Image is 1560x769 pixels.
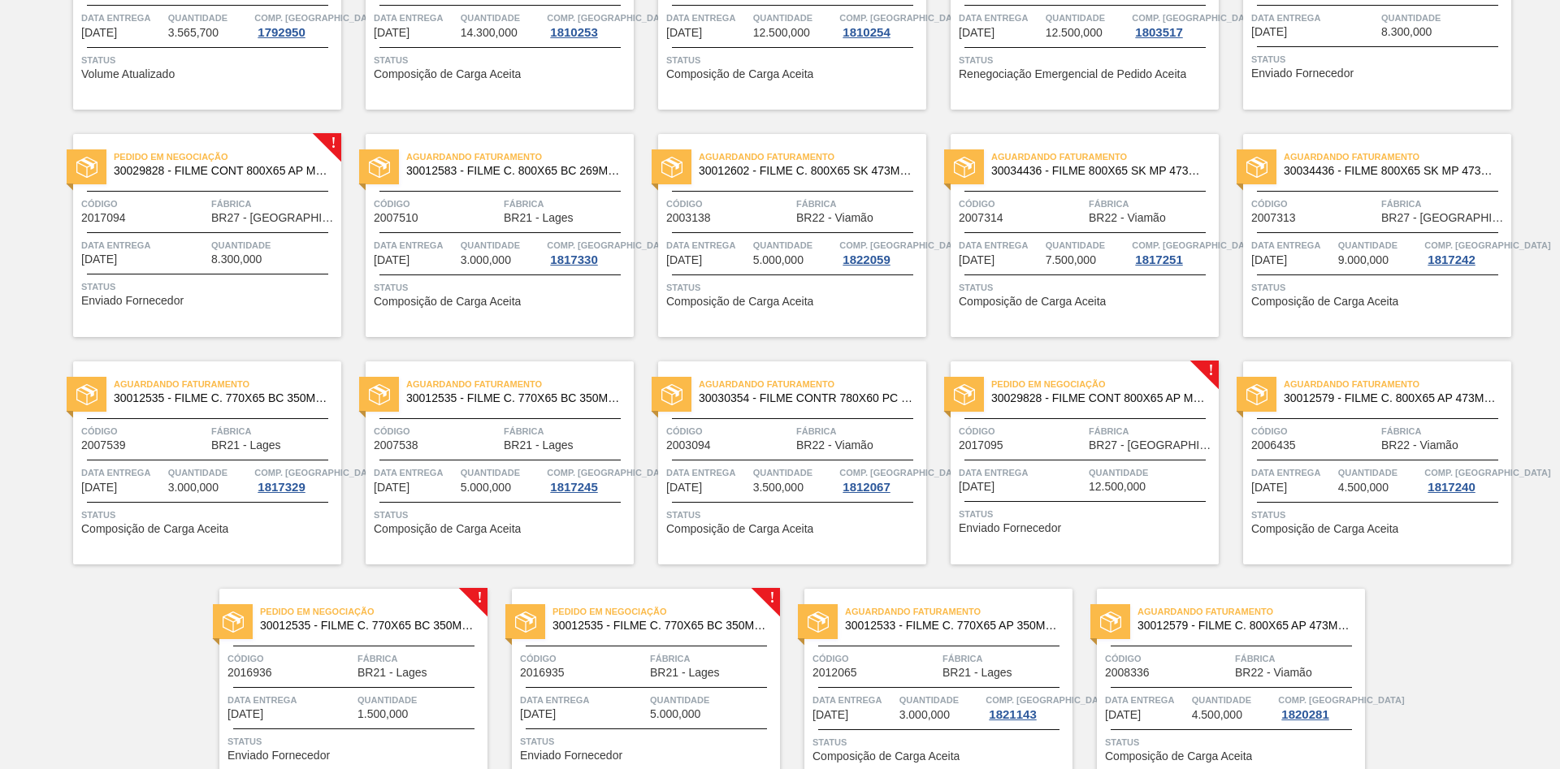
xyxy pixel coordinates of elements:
span: Quantidade [461,464,544,481]
span: 1.500,000 [357,708,408,720]
span: Quantidade [461,10,544,26]
span: Composição de Carga Aceita [666,296,813,308]
span: 13/10/2025 [520,708,556,720]
span: 30012535 - FILME C. 770X65 BC 350ML C12 429 [552,620,767,632]
span: 12.500,000 [1089,481,1146,493]
a: Comp. [GEOGRAPHIC_DATA]1817330 [547,237,630,266]
span: Fábrica [650,650,776,667]
span: Código [520,650,646,667]
span: Composição de Carga Aceita [1251,523,1398,535]
span: Quantidade [1046,237,1129,253]
div: 1817330 [547,253,600,266]
span: Enviado Fornecedor [1251,67,1354,80]
a: !statusPedido em Negociação30029828 - FILME CONT 800X65 AP MP 473 C12 429Código2017095FábricaBR27... [926,361,1219,564]
a: Comp. [GEOGRAPHIC_DATA]1817251 [1132,237,1215,266]
span: 9.000,000 [1338,254,1389,266]
span: Composição de Carga Aceita [1105,750,1252,763]
div: 1817251 [1132,253,1185,266]
span: Pedido em Negociação [991,376,1219,392]
span: Código [959,423,1085,439]
img: status [1100,611,1121,633]
span: 13/10/2025 [227,708,263,720]
span: Data entrega [520,692,646,708]
span: Data entrega [1251,464,1334,481]
div: 1810254 [839,26,893,39]
span: Comp. Carga [1424,464,1550,481]
span: Código [1251,196,1377,212]
span: Status [959,52,1215,68]
span: Status [374,279,630,296]
span: Fábrica [1381,423,1507,439]
img: status [369,384,390,405]
a: statusAguardando Faturamento30030354 - FILME CONTR 780X60 PC LT350 NIV24Código2003094FábricaBR22 ... [634,361,926,564]
span: Comp. Carga [254,10,380,26]
span: Data entrega [666,10,749,26]
span: Código [1105,650,1231,667]
span: Quantidade [211,237,337,253]
span: Código [81,196,207,212]
span: Comp. Carga [986,692,1111,708]
span: BR22 - Viamão [1235,667,1312,679]
span: 12.500,000 [1046,27,1103,39]
span: Composição de Carga Aceita [1251,296,1398,308]
a: statusAguardando Faturamento30012535 - FILME C. 770X65 BC 350ML C12 429Código2007538FábricaBR21 -... [341,361,634,564]
span: 3.500,000 [753,482,804,494]
span: Status [374,507,630,523]
span: Volume Atualizado [81,68,175,80]
span: Data entrega [374,237,457,253]
span: Código [1251,423,1377,439]
div: 1822059 [839,253,893,266]
span: 30029828 - FILME CONT 800X65 AP MP 473 C12 429 [114,165,328,177]
a: Comp. [GEOGRAPHIC_DATA]1817245 [547,464,630,494]
span: Data entrega [1251,237,1334,253]
a: Comp. [GEOGRAPHIC_DATA]1810253 [547,10,630,39]
span: Status [81,52,337,68]
span: 2003138 [666,212,711,224]
span: Quantidade [1338,237,1421,253]
span: 22/09/2025 [81,482,117,494]
span: 30034436 - FILME 800X65 SK MP 473ML C12 [1284,165,1498,177]
span: Código [374,423,500,439]
div: 1803517 [1132,26,1185,39]
span: 30012535 - FILME C. 770X65 BC 350ML C12 429 [406,392,621,404]
span: BR27 - Nova Minas [1089,439,1215,451]
span: Aguardando Faturamento [699,149,926,165]
span: BR22 - Viamão [796,439,873,451]
span: Composição de Carga Aceita [374,296,521,308]
span: Status [81,507,337,523]
span: Enviado Fornecedor [81,295,184,307]
span: Código [81,423,207,439]
span: Código [227,650,353,667]
span: 30012583 - FILME C. 800X65 BC 269ML MP C15 429 [406,165,621,177]
span: Quantidade [899,692,982,708]
span: 12.500,000 [753,27,810,39]
a: Comp. [GEOGRAPHIC_DATA]1822059 [839,237,922,266]
img: status [954,384,975,405]
span: Status [666,52,922,68]
span: Comp. Carga [839,464,965,481]
span: Data entrega [1251,10,1377,26]
a: Comp. [GEOGRAPHIC_DATA]1812067 [839,464,922,494]
span: Enviado Fornecedor [959,522,1061,534]
span: Quantidade [1192,692,1275,708]
span: 2007538 [374,439,418,451]
span: 26/09/2025 [959,481,994,493]
span: 15/09/2025 [1251,254,1287,266]
span: Fábrica [1381,196,1507,212]
span: BR22 - Viamão [1381,439,1458,451]
span: Aguardando Faturamento [1137,603,1365,620]
span: Código [666,196,792,212]
span: Data entrega [812,692,895,708]
span: Comp. Carga [1132,10,1258,26]
img: status [76,384,97,405]
a: Comp. [GEOGRAPHIC_DATA]1792950 [254,10,337,39]
a: !statusPedido em Negociação30029828 - FILME CONT 800X65 AP MP 473 C12 429Código2017094FábricaBR27... [49,134,341,337]
span: Data entrega [227,692,353,708]
span: Fábrica [211,423,337,439]
span: 2007510 [374,212,418,224]
span: Fábrica [796,423,922,439]
span: Quantidade [357,692,483,708]
span: 30012579 - FILME C. 800X65 AP 473ML C12 429 [1137,620,1352,632]
span: BR21 - Lages [357,667,427,679]
span: 30012533 - FILME C. 770X65 AP 350ML C12 429 [845,620,1059,632]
